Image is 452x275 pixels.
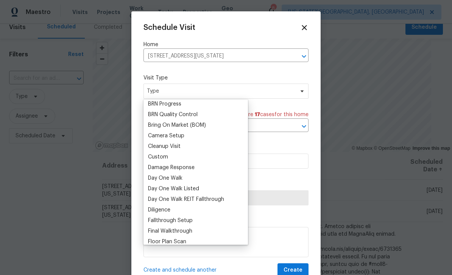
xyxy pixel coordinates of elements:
div: Diligence [148,206,170,214]
span: Type [147,87,294,95]
div: Custom [148,153,168,161]
input: Enter in an address [143,50,287,62]
span: There are case s for this home [231,111,309,118]
div: Camera Setup [148,132,184,140]
label: Home [143,41,309,48]
div: Fallthrough Setup [148,217,193,224]
div: Cleanup Visit [148,143,181,150]
div: Day One Walk REIT Fallthrough [148,196,224,203]
button: Open [299,121,309,132]
div: Damage Response [148,164,195,171]
div: BRN Quality Control [148,111,198,118]
label: Visit Type [143,74,309,82]
div: Day One Walk [148,174,182,182]
button: Open [299,51,309,62]
span: Schedule Visit [143,24,195,31]
span: Close [300,23,309,32]
span: Create and schedule another [143,266,217,274]
span: 17 [255,112,260,117]
div: Floor Plan Scan [148,238,186,245]
span: Create [284,266,302,275]
div: Day One Walk Listed [148,185,199,193]
div: Final Walkthrough [148,227,192,235]
div: BRN Progress [148,100,181,108]
div: Bring On Market (BOM) [148,121,206,129]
